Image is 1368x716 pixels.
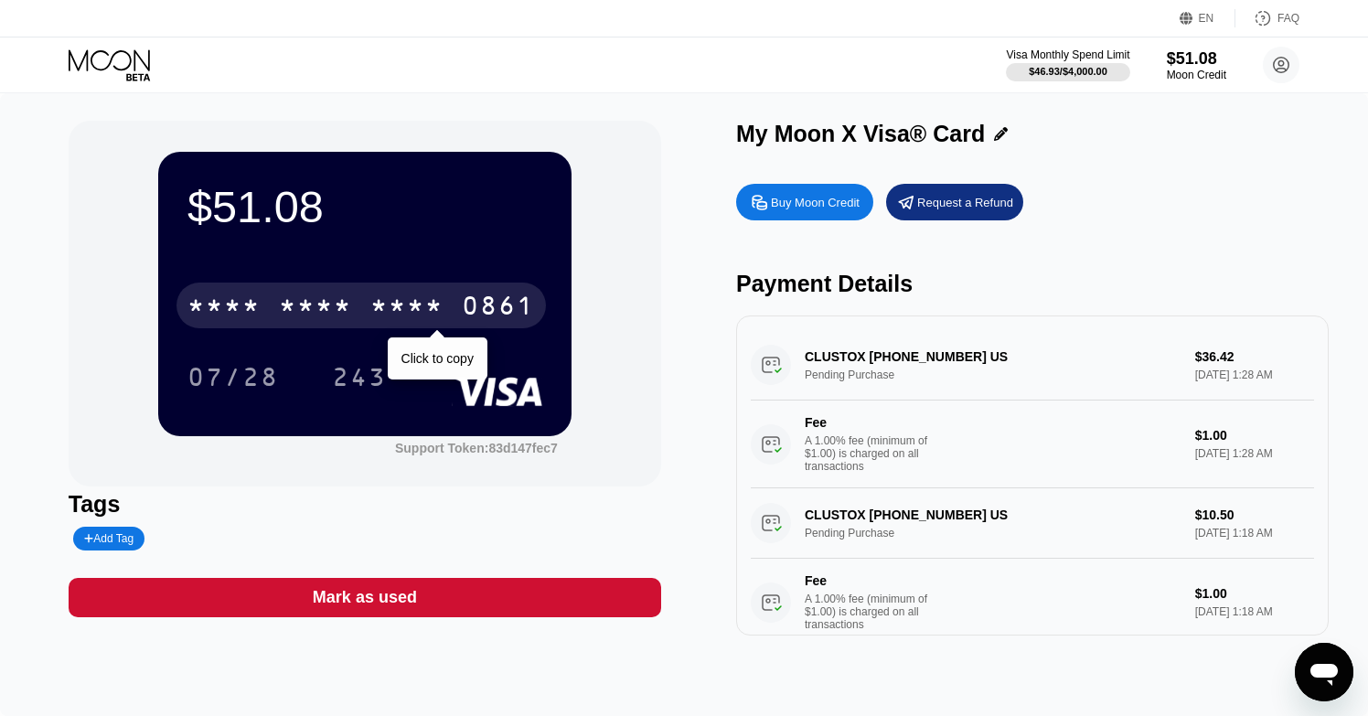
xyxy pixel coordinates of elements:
[73,527,144,550] div: Add Tag
[1029,66,1107,77] div: $46.93 / $4,000.00
[187,181,542,232] div: $51.08
[805,434,942,473] div: A 1.00% fee (minimum of $1.00) is charged on all transactions
[1006,48,1129,81] div: Visa Monthly Spend Limit$46.93/$4,000.00
[395,441,558,455] div: Support Token: 83d147fec7
[751,559,1314,647] div: FeeA 1.00% fee (minimum of $1.00) is charged on all transactions$1.00[DATE] 1:18 AM
[1195,605,1314,618] div: [DATE] 1:18 AM
[886,184,1023,220] div: Request a Refund
[84,532,134,545] div: Add Tag
[313,587,417,608] div: Mark as used
[917,195,1013,210] div: Request a Refund
[1006,48,1129,61] div: Visa Monthly Spend Limit
[1195,428,1314,443] div: $1.00
[736,271,1329,297] div: Payment Details
[395,441,558,455] div: Support Token:83d147fec7
[771,195,860,210] div: Buy Moon Credit
[1167,49,1226,69] div: $51.08
[174,354,293,400] div: 07/28
[1295,643,1353,701] iframe: Button to launch messaging window
[318,354,401,400] div: 243
[1180,9,1235,27] div: EN
[1195,586,1314,601] div: $1.00
[751,401,1314,488] div: FeeA 1.00% fee (minimum of $1.00) is charged on all transactions$1.00[DATE] 1:28 AM
[736,184,873,220] div: Buy Moon Credit
[1195,447,1314,460] div: [DATE] 1:28 AM
[1277,12,1299,25] div: FAQ
[187,365,279,394] div: 07/28
[805,573,933,588] div: Fee
[69,578,661,617] div: Mark as used
[1167,49,1226,81] div: $51.08Moon Credit
[69,491,661,518] div: Tags
[736,121,985,147] div: My Moon X Visa® Card
[1199,12,1214,25] div: EN
[1235,9,1299,27] div: FAQ
[332,365,387,394] div: 243
[805,415,933,430] div: Fee
[462,294,535,323] div: 0861
[1167,69,1226,81] div: Moon Credit
[401,351,474,366] div: Click to copy
[805,593,942,631] div: A 1.00% fee (minimum of $1.00) is charged on all transactions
